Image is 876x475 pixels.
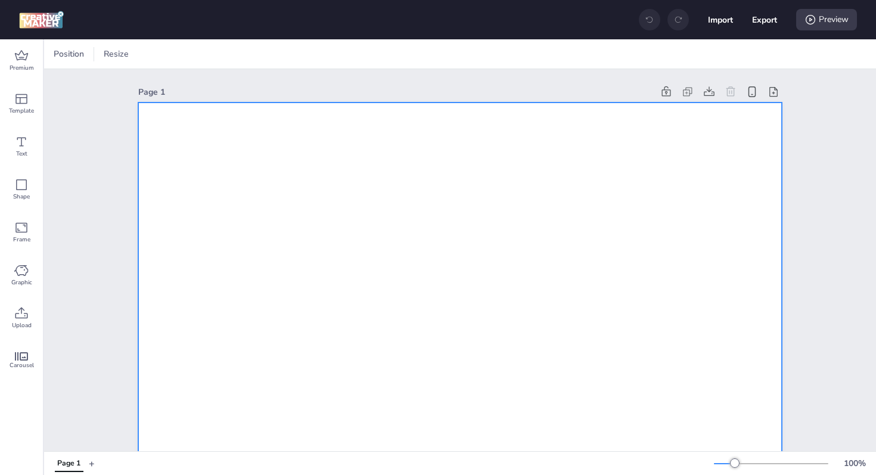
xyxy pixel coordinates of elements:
div: Preview [796,9,857,30]
button: Import [708,7,733,32]
div: Tabs [49,453,89,474]
span: Text [16,149,27,159]
span: Resize [101,48,131,60]
span: Frame [13,235,30,244]
span: Shape [13,192,30,201]
span: Position [51,48,86,60]
button: Export [752,7,777,32]
div: Page 1 [57,458,80,469]
span: Template [9,106,34,116]
span: Carousel [10,361,34,370]
span: Upload [12,321,32,330]
img: logo Creative Maker [19,11,64,29]
span: Premium [10,63,34,73]
div: Page 1 [138,86,653,98]
span: Graphic [11,278,32,287]
button: + [89,453,95,474]
div: 100 % [840,457,869,470]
